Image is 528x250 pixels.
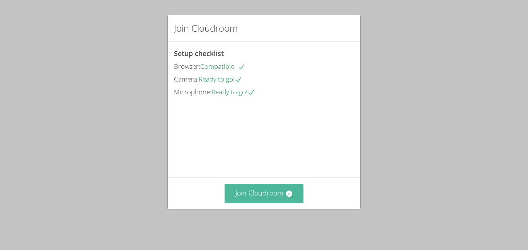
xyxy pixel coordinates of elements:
span: Microphone: [174,87,211,96]
span: Browser: [174,62,200,71]
span: Ready to go! [211,87,255,96]
h2: Join Cloudroom [174,21,238,35]
button: Join Cloudroom [225,184,304,203]
span: Setup checklist [174,49,224,58]
span: Compatible [200,62,245,71]
span: Camera: [174,75,199,83]
span: Ready to go! [199,75,242,83]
